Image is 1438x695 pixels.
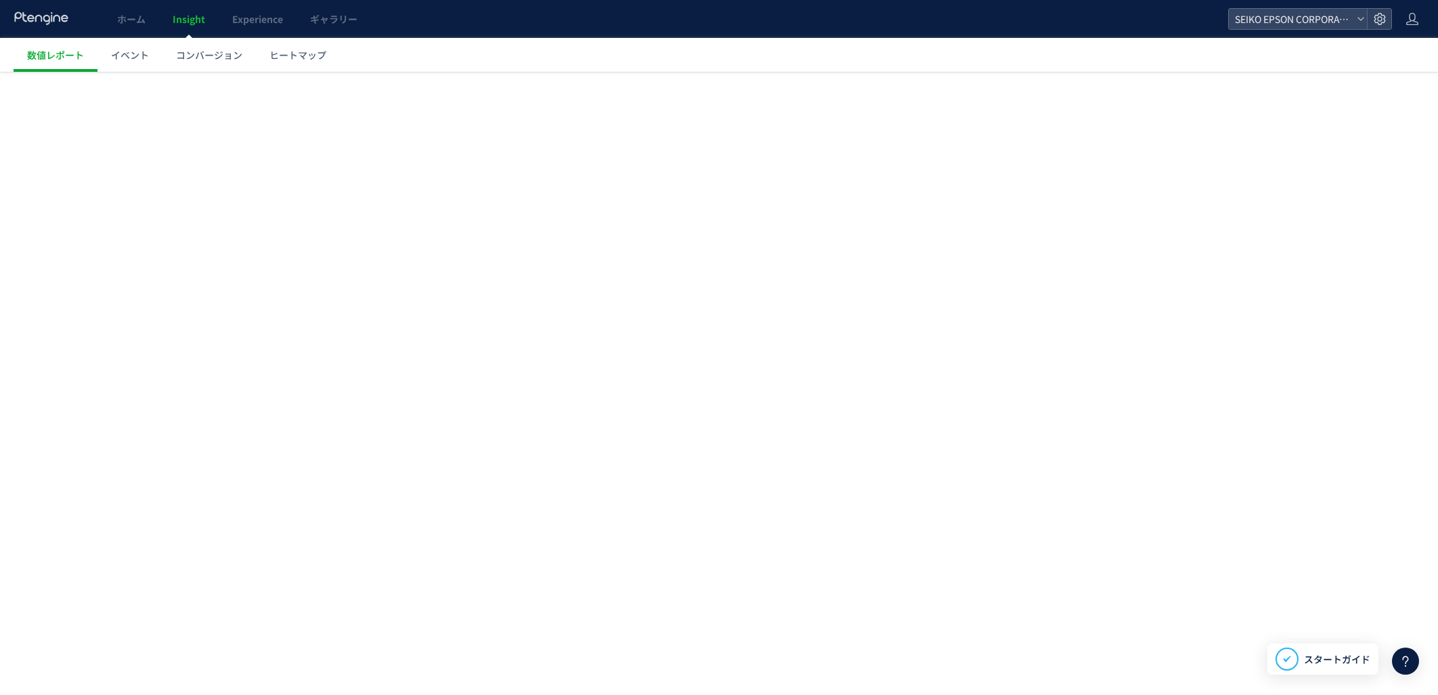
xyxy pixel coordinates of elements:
[310,12,357,26] span: ギャラリー
[111,48,149,62] span: イベント
[27,48,84,62] span: 数値レポート
[117,12,146,26] span: ホーム
[232,12,283,26] span: Experience
[176,48,242,62] span: コンバージョン
[173,12,205,26] span: Insight
[1231,9,1351,29] span: SEIKO EPSON CORPORATION
[1304,652,1370,667] span: スタートガイド
[269,48,326,62] span: ヒートマップ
